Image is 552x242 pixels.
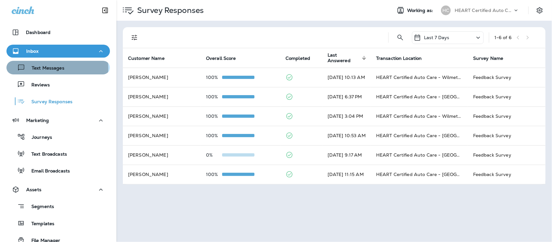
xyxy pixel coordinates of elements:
td: [PERSON_NAME] [123,87,201,106]
p: Marketing [26,118,49,123]
td: Feedback Survey [468,87,546,106]
button: Segments [6,199,110,213]
span: Completed [286,55,319,61]
td: Feedback Survey [468,165,546,184]
div: 1 - 6 of 6 [494,35,512,40]
td: HEART Certified Auto Care - Wilmette [371,68,468,87]
button: Marketing [6,114,110,127]
p: Email Broadcasts [25,168,70,174]
td: [PERSON_NAME] [123,126,201,145]
p: Segments [25,204,54,210]
button: Filters [128,31,141,44]
p: 100% [206,75,222,80]
span: Customer Name [128,56,165,61]
td: HEART Certified Auto Care - [GEOGRAPHIC_DATA] [371,165,468,184]
p: Templates [25,221,54,227]
td: Feedback Survey [468,106,546,126]
td: [DATE] 3:04 PM [322,106,371,126]
span: Overall Score [206,55,244,61]
p: Inbox [26,49,38,54]
p: Journeys [25,135,52,141]
td: HEART Certified Auto Care - [GEOGRAPHIC_DATA] [371,87,468,106]
td: HEART Certified Auto Care - [GEOGRAPHIC_DATA] [371,145,468,165]
p: Survey Responses [25,99,72,105]
td: [DATE] 6:37 PM [322,87,371,106]
button: Survey Responses [6,94,110,108]
button: Email Broadcasts [6,164,110,177]
td: Feedback Survey [468,145,546,165]
td: HEART Certified Auto Care - [GEOGRAPHIC_DATA] [371,126,468,145]
button: Collapse Sidebar [96,4,114,17]
button: Dashboard [6,26,110,39]
td: [PERSON_NAME] [123,165,201,184]
td: [DATE] 10:53 AM [322,126,371,145]
p: Survey Responses [135,5,204,15]
span: Transaction Location [376,56,422,61]
span: Overall Score [206,56,236,61]
span: Survey Name [473,56,503,61]
td: Feedback Survey [468,68,546,87]
td: Feedback Survey [468,126,546,145]
p: Reviews [25,82,50,88]
button: Reviews [6,78,110,91]
p: Dashboard [26,30,50,35]
p: 100% [206,114,222,119]
td: [DATE] 9:17 AM [322,145,371,165]
p: Last 7 Days [424,35,449,40]
td: [PERSON_NAME] [123,68,201,87]
button: Assets [6,183,110,196]
button: Inbox [6,45,110,58]
span: Last Answered [328,52,368,63]
p: 100% [206,94,222,99]
div: HC [441,5,451,15]
p: Text Broadcasts [25,151,67,158]
span: Last Answered [328,52,360,63]
p: Text Messages [25,65,64,71]
td: [PERSON_NAME] [123,106,201,126]
p: 100% [206,133,222,138]
td: [DATE] 11:15 AM [322,165,371,184]
button: Search Survey Responses [394,31,407,44]
span: Working as: [407,8,435,13]
button: Journeys [6,130,110,144]
span: Customer Name [128,55,173,61]
p: Assets [26,187,41,192]
p: 0% [206,152,222,158]
span: Survey Name [473,55,512,61]
p: 100% [206,172,222,177]
span: Completed [286,56,310,61]
td: [DATE] 10:13 AM [322,68,371,87]
td: [PERSON_NAME] [123,145,201,165]
p: HEART Certified Auto Care [455,8,513,13]
button: Text Messages [6,61,110,74]
button: Settings [534,5,546,16]
button: Text Broadcasts [6,147,110,160]
td: HEART Certified Auto Care - Wilmette [371,106,468,126]
span: Transaction Location [376,55,430,61]
button: Templates [6,216,110,230]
